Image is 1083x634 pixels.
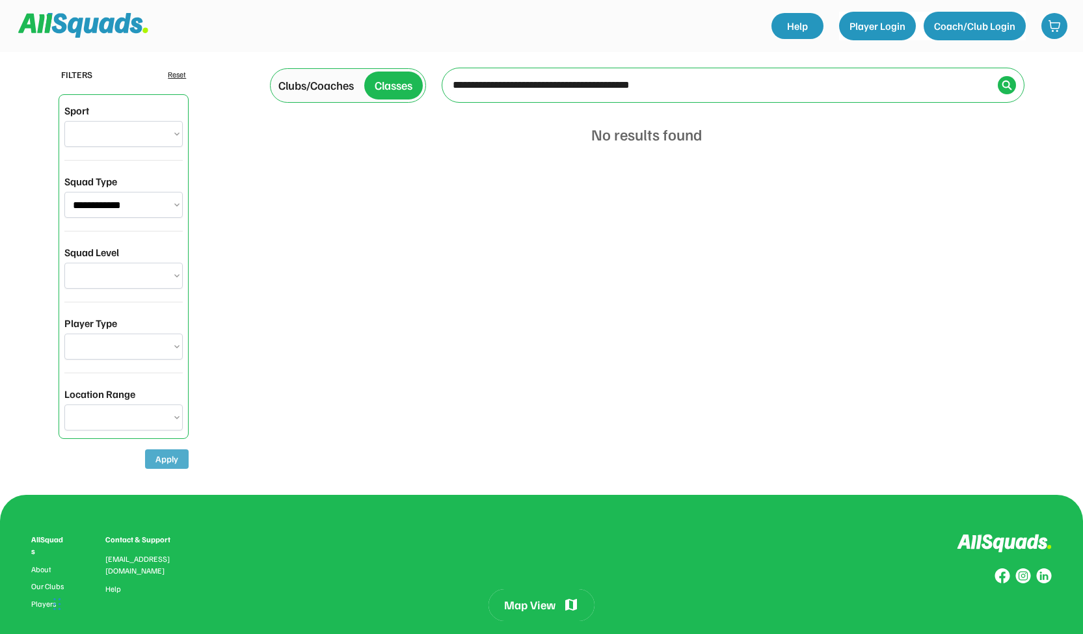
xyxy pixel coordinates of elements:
img: Squad%20Logo.svg [18,13,148,38]
div: Classes [375,77,412,94]
button: Player Login [839,12,916,40]
img: shopping-cart-01%20%281%29.svg [1048,20,1061,33]
div: Reset [168,69,186,81]
div: Player Type [64,315,117,331]
div: Sport [64,103,89,118]
div: Contact & Support [105,534,186,546]
img: Group%20copy%206.svg [1036,568,1052,584]
a: Help [771,13,823,39]
button: Apply [145,449,189,469]
a: Help [105,585,121,594]
div: Squad Type [64,174,117,189]
div: AllSquads [31,534,66,557]
img: Logo%20inverted.svg [957,534,1052,553]
a: About [31,565,66,574]
div: Clubs/Coaches [278,77,354,94]
div: No results found [270,124,1024,146]
img: Icon%20%2838%29.svg [1002,80,1012,90]
div: Squad Level [64,244,119,260]
div: Location Range [64,386,135,402]
div: Map View [504,597,555,613]
div: [EMAIL_ADDRESS][DOMAIN_NAME] [105,553,186,577]
button: Coach/Club Login [924,12,1026,40]
div: FILTERS [61,68,92,81]
img: Group%20copy%208.svg [995,568,1010,584]
img: Group%20copy%207.svg [1015,568,1031,584]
